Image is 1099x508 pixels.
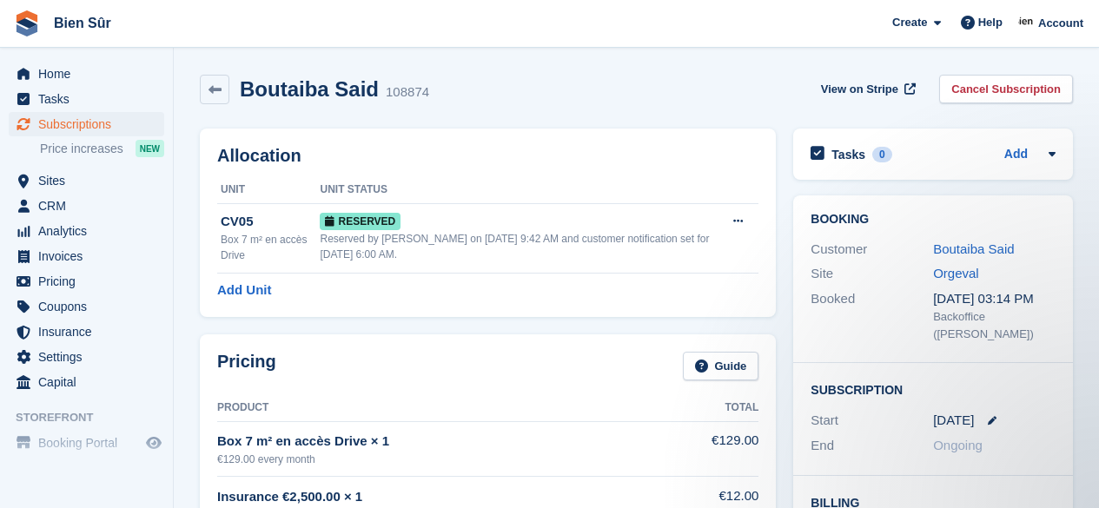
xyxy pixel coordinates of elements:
a: Bien Sûr [47,9,118,37]
h2: Tasks [831,147,865,162]
div: Box 7 m² en accès Drive [221,232,320,263]
a: menu [9,345,164,369]
span: View on Stripe [821,81,898,98]
a: Guide [683,352,759,380]
h2: Pricing [217,352,276,380]
a: Add Unit [217,280,271,300]
span: Price increases [40,141,123,157]
div: Insurance €2,500.00 × 1 [217,487,675,507]
a: Boutaiba Said [933,241,1014,256]
h2: Booking [811,213,1056,227]
div: 0 [872,147,892,162]
td: €129.00 [675,421,758,476]
a: Orgeval [933,266,979,280]
div: €129.00 every month [217,452,675,467]
span: Home [38,62,142,86]
a: menu [9,431,164,455]
span: Help [978,14,1003,31]
a: menu [9,244,164,268]
img: Asmaa Habri [1018,14,1036,31]
div: Booked [811,289,933,343]
a: menu [9,294,164,319]
a: Preview store [143,432,164,453]
span: Subscriptions [38,112,142,136]
a: menu [9,87,164,111]
th: Unit [217,176,320,204]
a: Price increases NEW [40,139,164,158]
span: Pricing [38,269,142,294]
a: menu [9,269,164,294]
th: Unit Status [320,176,722,204]
div: Start [811,411,933,431]
span: Sites [38,168,142,193]
div: NEW [136,140,164,157]
a: menu [9,219,164,243]
span: Ongoing [933,438,983,452]
th: Product [217,394,675,422]
div: Customer [811,240,933,260]
a: menu [9,370,164,394]
span: Settings [38,345,142,369]
a: menu [9,62,164,86]
time: 2025-09-19 23:00:00 UTC [933,411,974,431]
h2: Allocation [217,146,758,166]
th: Total [675,394,758,422]
a: Cancel Subscription [939,75,1073,103]
div: End [811,436,933,456]
span: Coupons [38,294,142,319]
a: menu [9,320,164,344]
span: Insurance [38,320,142,344]
div: CV05 [221,212,320,232]
div: Box 7 m² en accès Drive × 1 [217,432,675,452]
img: stora-icon-8386f47178a22dfd0bd8f6a31ec36ba5ce8667c1dd55bd0f319d3a0aa187defe.svg [14,10,40,36]
div: [DATE] 03:14 PM [933,289,1056,309]
div: Site [811,264,933,284]
a: Add [1004,145,1028,165]
div: Reserved by [PERSON_NAME] on [DATE] 9:42 AM and customer notification set for [DATE] 6:00 AM. [320,231,722,262]
h2: Boutaiba Said [240,77,379,101]
div: 108874 [386,82,429,102]
span: Storefront [16,409,173,426]
h2: Subscription [811,380,1056,398]
a: menu [9,112,164,136]
span: Booking Portal [38,431,142,455]
span: Create [892,14,927,31]
span: Capital [38,370,142,394]
span: CRM [38,194,142,218]
a: View on Stripe [814,75,919,103]
span: Invoices [38,244,142,268]
a: menu [9,194,164,218]
span: Reserved [320,213,401,230]
span: Analytics [38,219,142,243]
div: Backoffice ([PERSON_NAME]) [933,308,1056,342]
span: Account [1038,15,1083,32]
a: menu [9,168,164,193]
span: Tasks [38,87,142,111]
